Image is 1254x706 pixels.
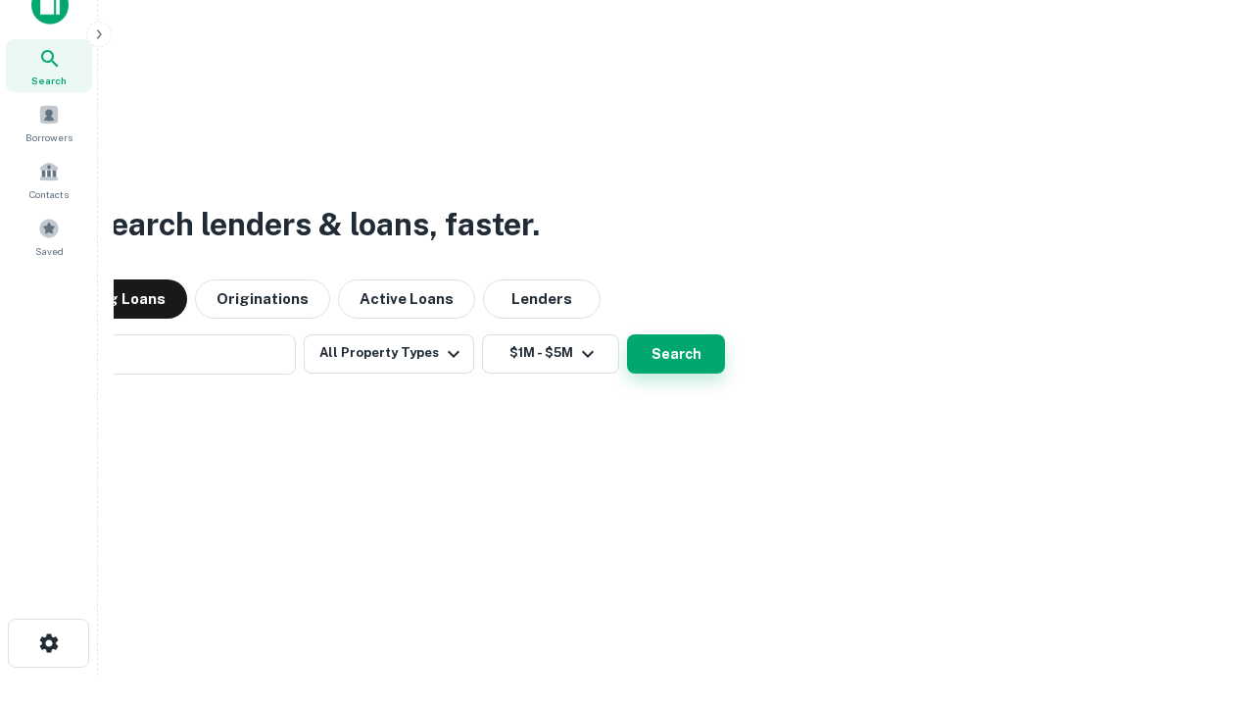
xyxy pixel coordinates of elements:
[338,279,475,319] button: Active Loans
[483,279,601,319] button: Lenders
[6,96,92,149] a: Borrowers
[304,334,474,374] button: All Property Types
[627,334,725,374] button: Search
[6,210,92,263] a: Saved
[6,153,92,206] a: Contacts
[482,334,619,374] button: $1M - $5M
[25,129,72,145] span: Borrowers
[89,201,540,248] h3: Search lenders & loans, faster.
[35,243,64,259] span: Saved
[1156,549,1254,643] iframe: Chat Widget
[29,186,69,202] span: Contacts
[31,73,67,88] span: Search
[6,39,92,92] a: Search
[195,279,330,319] button: Originations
